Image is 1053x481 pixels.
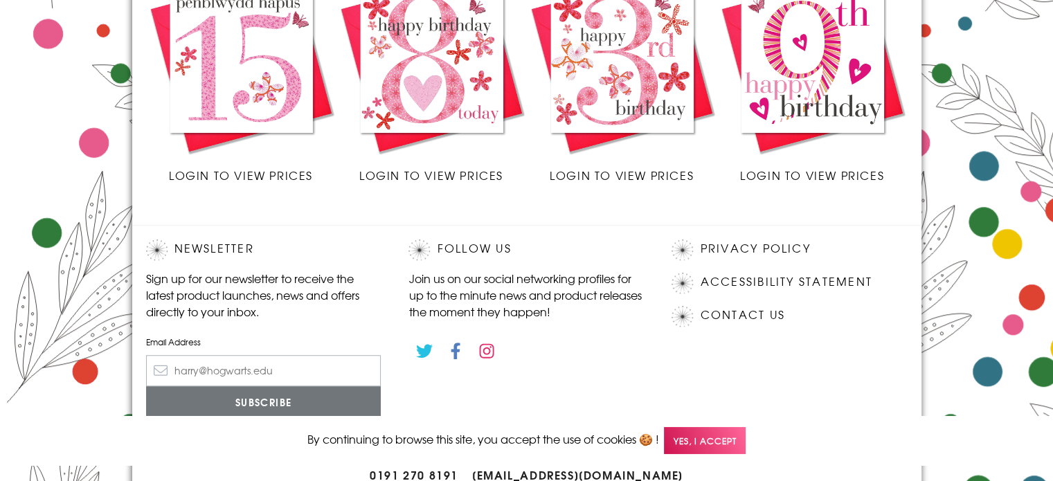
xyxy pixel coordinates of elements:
span: Login to view prices [550,167,694,183]
h2: Follow Us [408,239,644,260]
span: Login to view prices [740,167,884,183]
label: Email Address [146,336,381,348]
a: Accessibility Statement [700,273,872,291]
input: harry@hogwarts.edu [146,355,381,386]
h2: Newsletter [146,239,381,260]
p: Join us on our social networking profiles for up to the minute news and product releases the mome... [408,270,644,320]
span: Login to view prices [359,167,503,183]
a: Privacy Policy [700,239,810,258]
a: Contact Us [700,306,784,325]
span: Login to view prices [169,167,313,183]
input: Subscribe [146,386,381,417]
span: Yes, I accept [664,427,746,454]
p: Sign up for our newsletter to receive the latest product launches, news and offers directly to yo... [146,270,381,320]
